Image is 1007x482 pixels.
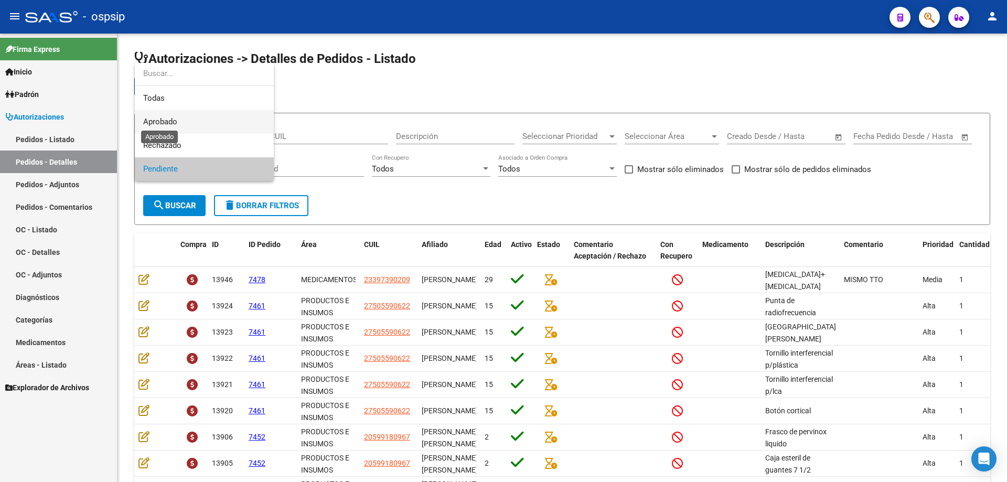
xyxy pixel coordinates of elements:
[135,62,274,85] input: dropdown search
[971,446,997,472] div: Open Intercom Messenger
[143,87,265,110] span: Todas
[143,164,178,174] span: Pendiente
[143,141,181,150] span: Rechazado
[143,117,177,126] span: Aprobado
